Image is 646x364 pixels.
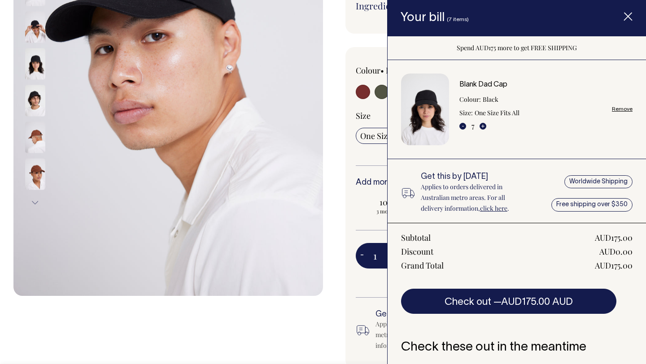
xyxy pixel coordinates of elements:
dd: One Size Fits All [475,108,519,118]
button: Check out —AUD175.00 AUD [401,289,616,314]
div: Colour [356,65,455,76]
a: Ingredients [356,0,604,11]
button: - [356,247,368,265]
a: Remove [612,106,633,112]
button: + [387,247,401,265]
span: • [380,65,384,76]
div: Subtotal [401,232,431,243]
div: Grand Total [401,260,444,271]
dt: Size: [459,108,473,118]
span: AUD175.00 AUD [501,298,573,307]
span: Spend AUD175 more to get FREE SHIPPING [457,43,577,52]
span: One Size Fits All [360,130,417,141]
div: AUD175.00 [595,260,633,271]
span: 3 more to apply [360,208,430,215]
span: (7 items) [447,17,469,22]
button: Next [28,192,42,212]
img: chocolate [25,121,45,153]
h6: Get this by [DATE] [421,173,527,182]
img: black [25,85,45,116]
h6: Check these out in the meantime [401,341,633,355]
div: AUD0.00 [599,246,633,257]
p: Applies to orders delivered in Australian metro areas. For all delivery information, . [421,182,527,214]
h6: Get this by [DATE] [375,310,491,319]
img: chocolate [25,158,45,190]
div: Discount [401,246,433,257]
span: 10% OFF [360,197,430,208]
dd: Black [483,94,498,105]
div: AUD175.00 [595,232,633,243]
button: - [459,123,466,130]
img: black [25,48,45,79]
label: Black [386,65,406,76]
a: click here [480,204,507,212]
h6: Add more items to save [356,178,604,187]
input: One Size Fits All [356,128,422,144]
a: Blank Dad Cap [459,82,507,88]
div: Applies to orders delivered in Australian metro areas. For all delivery information, . [375,319,491,351]
img: black [25,11,45,43]
dt: Colour: [459,94,481,105]
input: 10% OFF 3 more to apply [356,194,434,217]
button: + [480,123,486,130]
img: Blank Dad Cap [401,74,449,146]
div: Size [356,110,604,121]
